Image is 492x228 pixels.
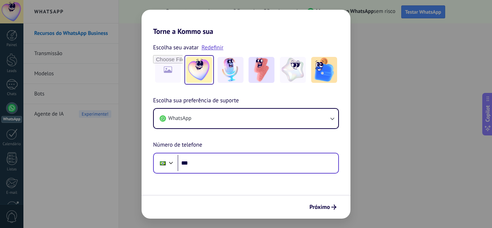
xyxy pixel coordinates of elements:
[311,57,337,83] img: -5.jpeg
[156,156,170,171] div: Brazil: + 55
[168,115,191,122] span: WhatsApp
[306,201,340,213] button: Próximo
[249,57,274,83] img: -3.jpeg
[186,57,212,83] img: -1.jpeg
[309,205,330,210] span: Próximo
[142,10,350,36] h2: Torne a Kommo sua
[280,57,306,83] img: -4.jpeg
[202,44,224,51] a: Redefinir
[153,96,239,106] span: Escolha sua preferência de suporte
[153,43,199,52] span: Escolha seu avatar
[153,140,202,150] span: Número de telefone
[154,109,338,128] button: WhatsApp
[218,57,243,83] img: -2.jpeg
